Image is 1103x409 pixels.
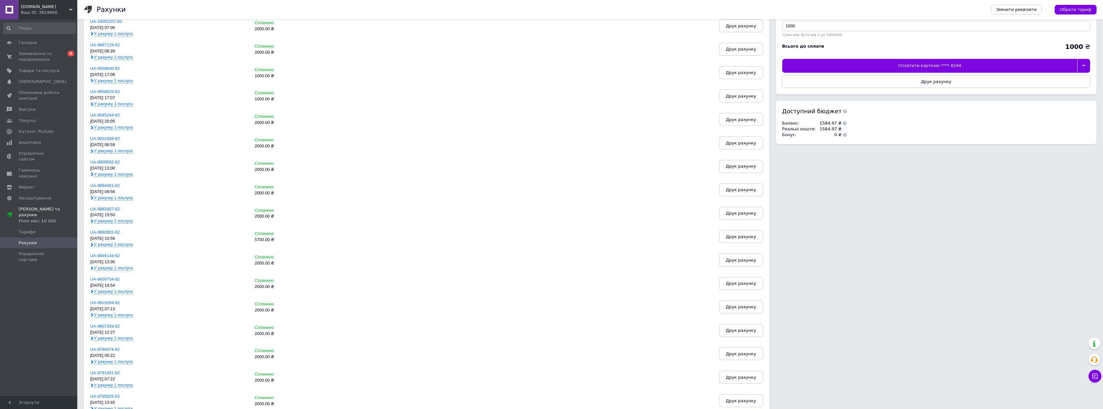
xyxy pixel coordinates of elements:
a: Обрати тариф [1055,5,1097,14]
div: [DATE] 17:08 [90,72,248,77]
div: Сплачено [255,138,362,143]
div: Сплачено [255,255,362,260]
div: [DATE] 07:13 [90,307,248,311]
span: У рахунку 1 послуга [94,172,133,177]
div: 2000.00 ₴ [255,120,362,125]
span: Замовлення та повідомлення [19,51,60,62]
div: 1000.00 ₴ [255,97,362,102]
span: Друк рахунку [726,141,756,145]
td: Бонус : [782,132,817,138]
a: UA-9790474-62 [90,347,120,352]
span: Друк рахунку [726,23,756,28]
div: Ваш ID: 3824600 [21,10,77,15]
div: Сплачено [255,325,362,330]
div: Сплачено [255,68,362,72]
span: У рахунку 1 послуга [94,265,133,271]
div: [DATE] 14:54 [90,283,248,288]
span: У рахунку 1 послуга [94,312,133,318]
div: 5700.00 ₴ [255,237,362,242]
span: Обрати тариф [1060,7,1091,13]
span: Друк рахунку [726,70,756,75]
button: Друк рахунку [719,324,763,337]
a: UA-9909592-62 [90,160,120,164]
div: 2000.00 ₴ [255,144,362,149]
span: Друк рахунку [726,375,756,380]
div: 2000.00 ₴ [255,355,362,359]
span: Друк рахунку [726,281,756,286]
div: Сплачено [255,349,362,353]
span: Товари та послуги [19,68,60,74]
a: UA-10001207-62 [90,19,122,24]
div: Сплачено [255,208,362,213]
div: [DATE] 15:50 [90,213,248,218]
span: 5 [68,51,74,56]
div: 2000.00 ₴ [255,214,362,219]
span: Друк рахунку [726,117,756,122]
div: 2000.00 ₴ [255,50,362,55]
div: [DATE] 13:45 [90,400,248,405]
a: UA-9781451-62 [90,370,120,375]
button: Друк рахунку [719,160,763,173]
div: Сплачено [255,161,362,166]
button: Друк рахунку [719,207,763,220]
span: У рахунку 1 послуга [94,218,133,224]
a: UA-9931668-62 [90,136,120,141]
span: Тарифи [19,229,35,235]
span: У рахунку 1 послуга [94,101,133,107]
div: [DATE] 20:05 [90,119,248,124]
div: [DATE] 09:56 [90,190,248,194]
span: У рахунку 1 послуга [94,359,133,364]
button: Друк рахунку [719,66,763,79]
div: Сплачено [255,372,362,377]
div: [DATE] 07:06 [90,25,248,30]
span: Гаманець компанії [19,167,60,179]
span: [DEMOGRAPHIC_DATA] [19,79,66,85]
button: Друк рахунку [719,19,763,32]
a: UA-9894481-62 [90,183,120,188]
a: UA-9765625-62 [90,394,120,399]
span: Управління картами [19,251,60,263]
div: 2000.00 ₴ [255,191,362,196]
span: У рахунку 1 послуга [94,148,133,153]
span: У рахунку 1 послуга [94,55,133,60]
td: 1584.97 ₴ [817,126,842,132]
div: [DATE] 06:59 [90,143,248,147]
span: У рахунку 1 послуга [94,242,133,247]
span: Друк рахунку [726,47,756,51]
span: Головна [19,40,37,46]
div: Всього до сплати [782,43,824,49]
span: У рахунку 1 послуга [94,336,133,341]
button: Чат з покупцем [1089,370,1101,383]
a: UA-9807293-62 [90,324,120,329]
div: Prom мікс 10 000 [19,218,77,224]
a: UA-9880902-62 [90,230,120,235]
span: У рахунку 1 послуга [94,383,133,388]
span: Доступний бюджет [782,107,842,115]
a: UA-9958625-62 [90,89,120,94]
button: Друк рахунку [719,43,763,56]
input: Введіть суму [782,21,1090,31]
a: UA-9839734-62 [90,277,120,282]
span: Друк рахунку [726,328,756,333]
div: Сплачено [255,231,362,236]
span: Друк рахунку [726,94,756,98]
span: Змінити реквізити [996,7,1037,13]
span: Друк рахунку [726,234,756,239]
div: 2000.00 ₴ [255,167,362,172]
div: 2000.00 ₴ [255,378,362,383]
a: UA-9819284-62 [90,300,120,305]
td: Баланс : [782,120,817,126]
div: Сплатити карткою **** 8244 [782,59,1078,72]
div: Сплачено [255,185,362,190]
button: Друк рахунку [719,254,763,266]
span: Маркет [19,184,35,190]
a: Змінити реквізити [991,5,1042,14]
div: 2000.00 ₴ [255,308,362,313]
td: 0 ₴ [817,132,842,138]
div: [DATE] 13:00 [90,166,248,171]
div: 2000.00 ₴ [255,261,362,266]
div: Сплачено [255,278,362,283]
a: UA-9987129-62 [90,42,120,47]
div: [DATE] 05:22 [90,353,248,358]
button: Друк рахунку [719,347,763,360]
